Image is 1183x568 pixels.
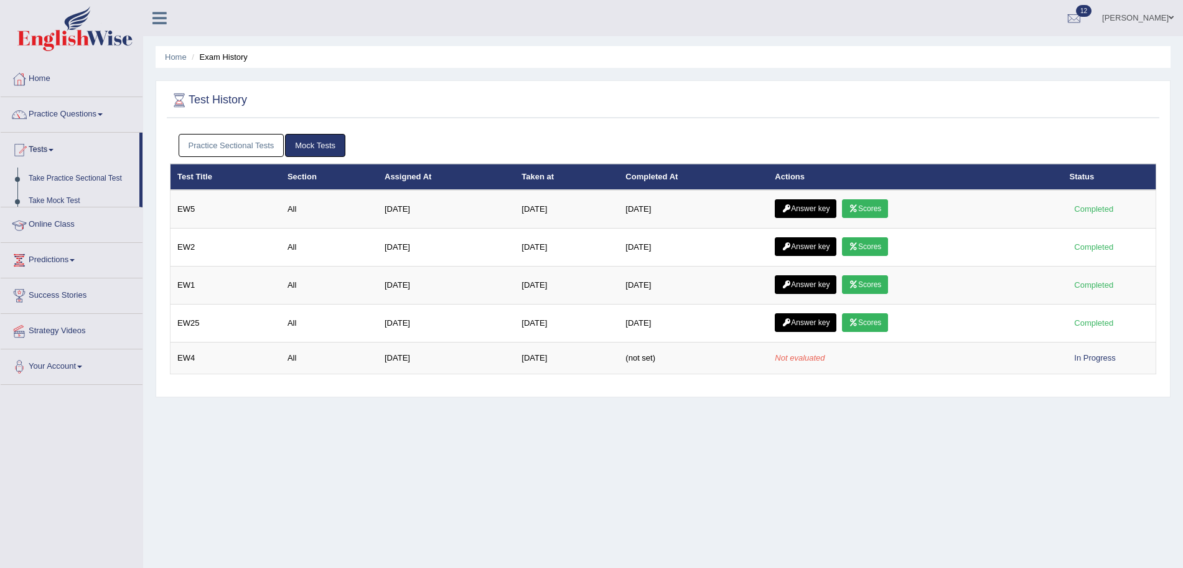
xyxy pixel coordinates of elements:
td: [DATE] [378,343,515,374]
th: Assigned At [378,164,515,190]
a: Take Practice Sectional Test [23,168,139,190]
a: Take Mock Test [23,190,139,212]
a: Your Account [1,349,143,381]
div: Completed [1070,202,1118,215]
a: Scores [842,313,888,332]
td: [DATE] [378,305,515,343]
td: EW2 [171,229,281,267]
td: All [281,305,378,343]
td: [DATE] [378,229,515,267]
div: In Progress [1070,351,1121,364]
a: Answer key [775,199,836,218]
td: All [281,343,378,374]
span: (not set) [625,353,655,362]
th: Test Title [171,164,281,190]
div: Completed [1070,278,1118,291]
a: Answer key [775,313,836,332]
td: EW25 [171,305,281,343]
td: EW4 [171,343,281,374]
span: 12 [1076,5,1092,17]
a: Practice Questions [1,97,143,128]
td: [DATE] [619,229,768,267]
th: Taken at [515,164,619,190]
a: Home [1,62,143,93]
a: Online Class [1,207,143,239]
a: Strategy Videos [1,314,143,345]
a: Tests [1,133,139,164]
td: [DATE] [515,190,619,229]
td: [DATE] [619,267,768,305]
td: [DATE] [515,305,619,343]
a: Scores [842,199,888,218]
td: All [281,267,378,305]
a: Home [165,52,187,62]
td: [DATE] [515,229,619,267]
td: All [281,229,378,267]
div: Completed [1070,316,1118,329]
li: Exam History [189,51,248,63]
td: EW1 [171,267,281,305]
td: [DATE] [515,343,619,374]
em: Not evaluated [775,353,825,362]
td: [DATE] [378,267,515,305]
a: Mock Tests [285,134,345,157]
td: EW5 [171,190,281,229]
th: Actions [768,164,1062,190]
td: All [281,190,378,229]
td: [DATE] [515,267,619,305]
h2: Test History [170,91,247,110]
a: Answer key [775,275,836,294]
th: Status [1063,164,1156,190]
a: Predictions [1,243,143,274]
a: Answer key [775,237,836,256]
th: Section [281,164,378,190]
a: Scores [842,237,888,256]
div: Completed [1070,240,1118,253]
td: [DATE] [619,305,768,343]
a: Practice Sectional Tests [179,134,284,157]
th: Completed At [619,164,768,190]
td: [DATE] [378,190,515,229]
td: [DATE] [619,190,768,229]
a: Success Stories [1,278,143,310]
a: Scores [842,275,888,294]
